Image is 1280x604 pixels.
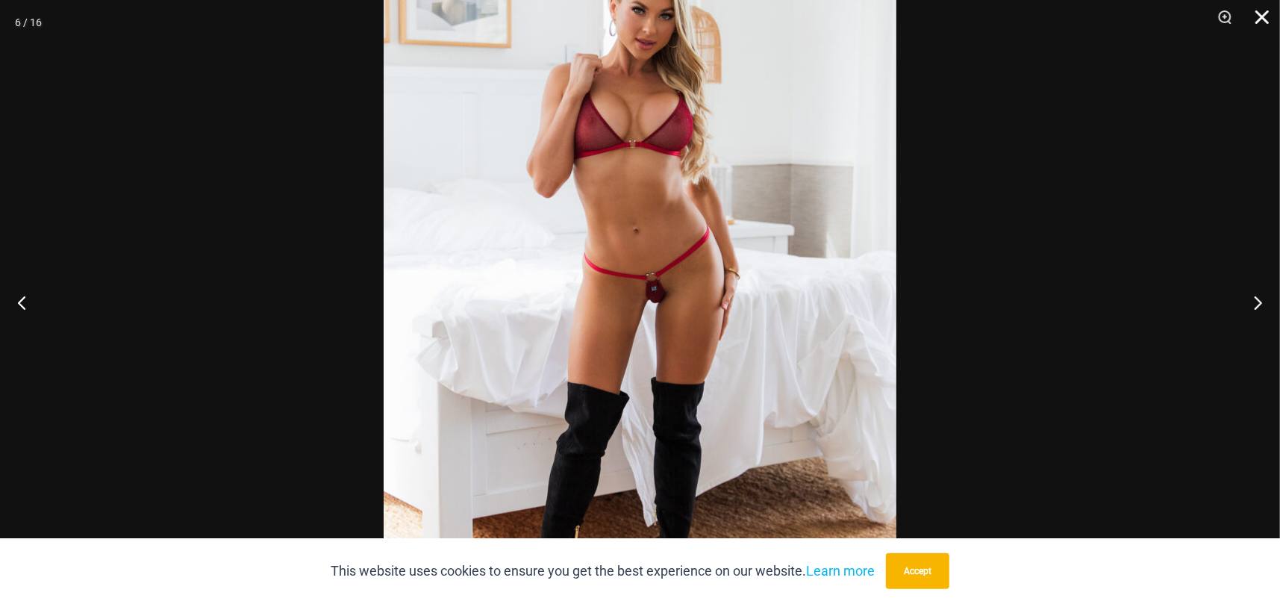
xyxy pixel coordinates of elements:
button: Next [1224,265,1280,340]
p: This website uses cookies to ensure you get the best experience on our website. [331,560,875,582]
button: Accept [886,553,949,589]
div: 6 / 16 [15,11,42,34]
a: Learn more [806,563,875,579]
